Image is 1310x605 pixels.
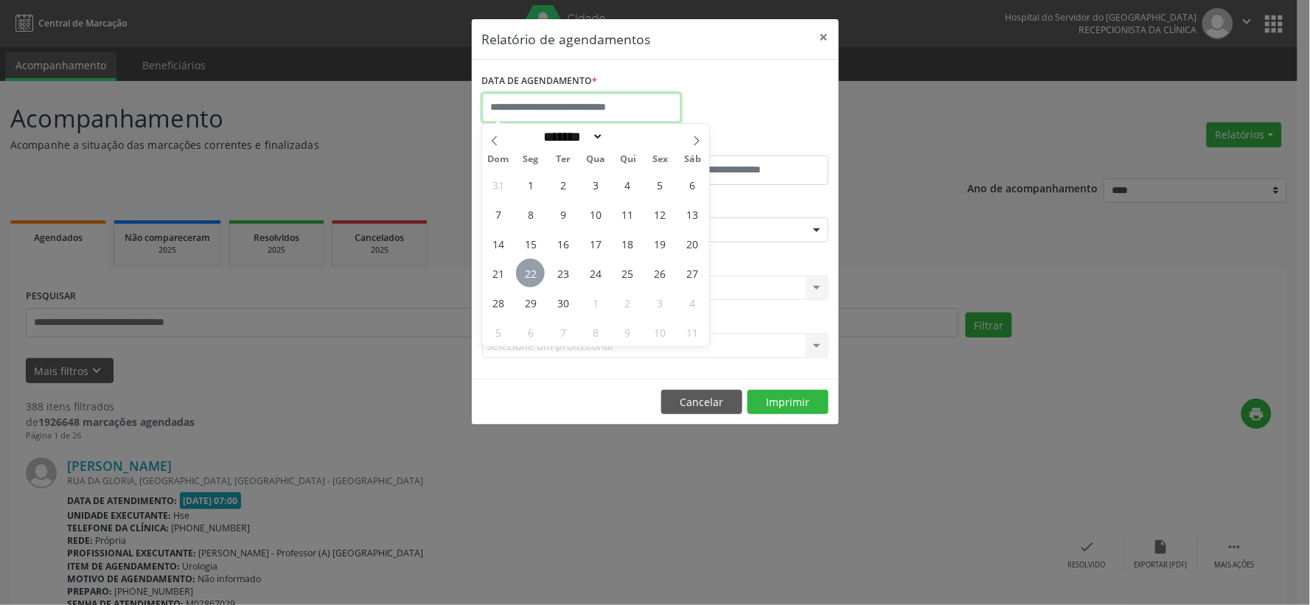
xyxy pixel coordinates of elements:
[613,288,642,317] span: Outubro 2, 2025
[646,200,675,228] span: Setembro 12, 2025
[484,170,512,199] span: Agosto 31, 2025
[516,318,545,346] span: Outubro 6, 2025
[678,259,707,287] span: Setembro 27, 2025
[613,200,642,228] span: Setembro 11, 2025
[677,155,709,164] span: Sáb
[646,288,675,317] span: Outubro 3, 2025
[613,170,642,199] span: Setembro 4, 2025
[516,288,545,317] span: Setembro 29, 2025
[581,318,610,346] span: Outubro 8, 2025
[809,19,839,55] button: Close
[581,288,610,317] span: Outubro 1, 2025
[516,170,545,199] span: Setembro 1, 2025
[678,318,707,346] span: Outubro 11, 2025
[661,390,742,415] button: Cancelar
[484,318,512,346] span: Outubro 5, 2025
[547,155,579,164] span: Ter
[484,259,512,287] span: Setembro 21, 2025
[539,129,604,144] select: Month
[646,259,675,287] span: Setembro 26, 2025
[516,259,545,287] span: Setembro 22, 2025
[548,288,577,317] span: Setembro 30, 2025
[482,70,598,93] label: DATA DE AGENDAMENTO
[581,259,610,287] span: Setembro 24, 2025
[484,229,512,258] span: Setembro 14, 2025
[613,318,642,346] span: Outubro 9, 2025
[484,200,512,228] span: Setembro 7, 2025
[612,155,644,164] span: Qui
[548,259,577,287] span: Setembro 23, 2025
[548,229,577,258] span: Setembro 16, 2025
[646,318,675,346] span: Outubro 10, 2025
[516,229,545,258] span: Setembro 15, 2025
[482,29,651,49] h5: Relatório de agendamentos
[748,390,829,415] button: Imprimir
[646,229,675,258] span: Setembro 19, 2025
[548,200,577,228] span: Setembro 9, 2025
[482,155,515,164] span: Dom
[581,229,610,258] span: Setembro 17, 2025
[678,229,707,258] span: Setembro 20, 2025
[579,155,612,164] span: Qua
[613,229,642,258] span: Setembro 18, 2025
[659,133,829,155] label: ATÉ
[484,288,512,317] span: Setembro 28, 2025
[548,170,577,199] span: Setembro 2, 2025
[604,129,652,144] input: Year
[678,288,707,317] span: Outubro 4, 2025
[548,318,577,346] span: Outubro 7, 2025
[515,155,547,164] span: Seg
[516,200,545,228] span: Setembro 8, 2025
[678,200,707,228] span: Setembro 13, 2025
[644,155,677,164] span: Sex
[678,170,707,199] span: Setembro 6, 2025
[613,259,642,287] span: Setembro 25, 2025
[581,170,610,199] span: Setembro 3, 2025
[646,170,675,199] span: Setembro 5, 2025
[581,200,610,228] span: Setembro 10, 2025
